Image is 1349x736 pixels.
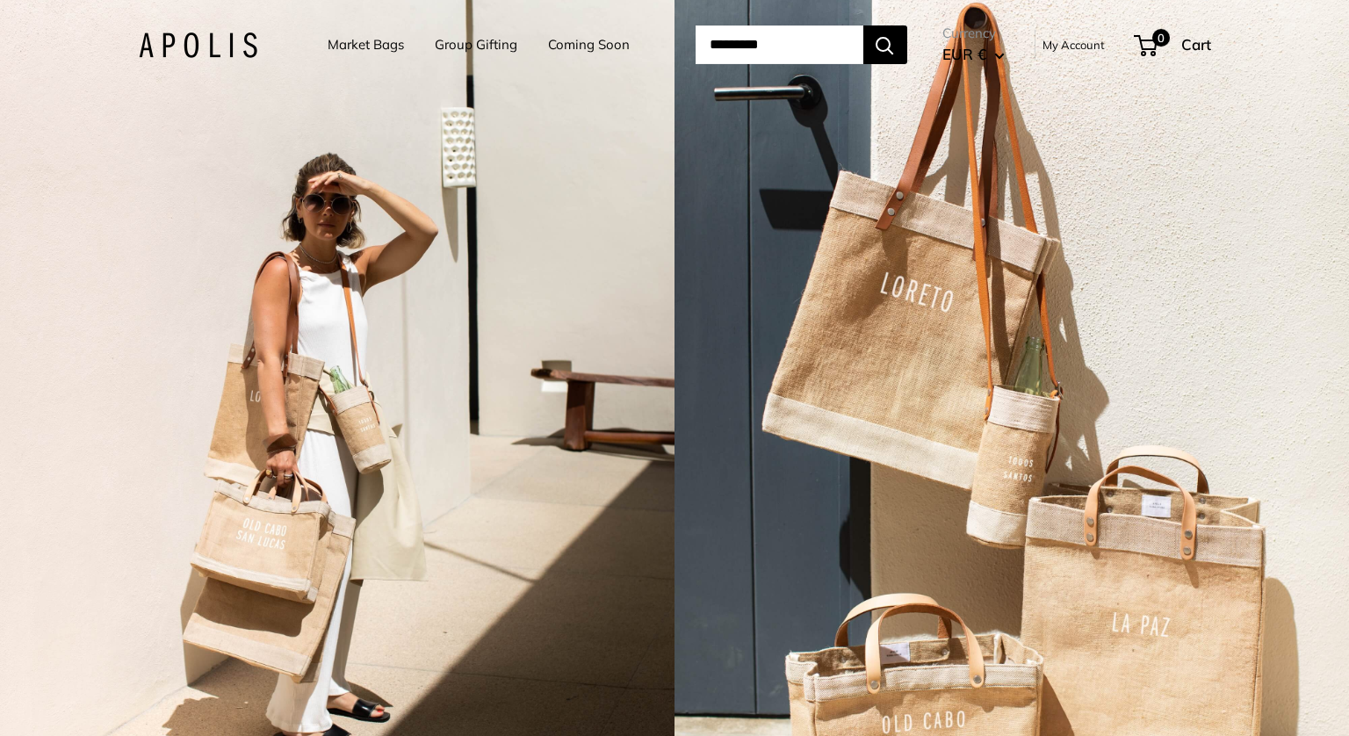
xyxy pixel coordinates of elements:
[435,32,517,57] a: Group Gifting
[696,25,863,64] input: Search...
[1042,34,1105,55] a: My Account
[1181,35,1211,54] span: Cart
[548,32,630,57] a: Coming Soon
[139,32,257,58] img: Apolis
[863,25,907,64] button: Search
[942,40,1005,69] button: EUR €
[1136,31,1211,59] a: 0 Cart
[1151,29,1169,47] span: 0
[942,45,986,63] span: EUR €
[942,21,1005,46] span: Currency
[328,32,404,57] a: Market Bags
